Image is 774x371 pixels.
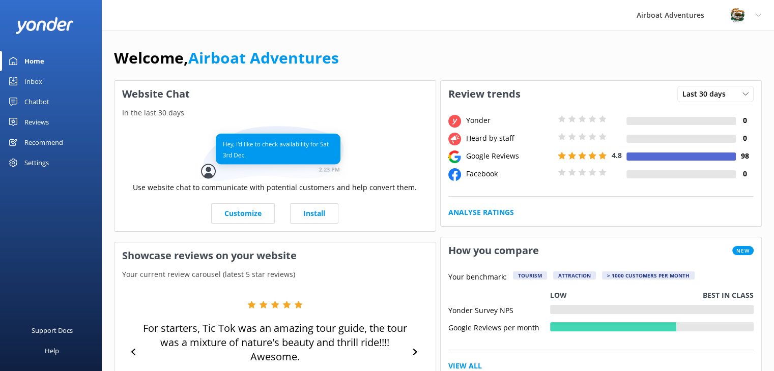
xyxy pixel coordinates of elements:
p: Your benchmark: [448,271,507,284]
a: Analyse Ratings [448,207,514,218]
p: For starters, Tic Tok was an amazing tour guide, the tour was a mixture of nature's beauty and th... [142,321,408,364]
div: Google Reviews per month [448,322,550,331]
h3: How you compare [441,237,547,264]
div: Yonder [464,115,555,126]
h3: Showcase reviews on your website [114,242,436,269]
h3: Website Chat [114,81,436,107]
div: Help [45,341,59,361]
p: Best in class [703,290,754,301]
h4: 0 [736,168,754,179]
div: Attraction [553,271,596,280]
div: Settings [24,152,49,173]
div: Google Reviews [464,150,555,162]
h3: Review trends [441,81,528,107]
div: Facebook [464,168,555,179]
div: Yonder Survey NPS [448,305,550,314]
span: New [732,246,754,255]
a: Customize [211,203,275,224]
div: Inbox [24,71,42,91]
img: yonder-white-logo.png [15,17,74,34]
span: 4.8 [612,150,622,160]
h1: Welcome, [114,46,339,70]
div: Home [24,51,44,71]
h4: 98 [736,150,754,162]
p: Low [550,290,567,301]
div: Recommend [24,132,63,152]
p: Your current review carousel (latest 5 star reviews) [114,269,436,280]
div: Support Docs [32,320,73,341]
p: In the last 30 days [114,107,436,118]
div: Reviews [24,112,49,132]
div: > 1000 customers per month [602,271,695,280]
a: Install [290,203,338,224]
a: Airboat Adventures [188,47,339,68]
p: Use website chat to communicate with potential customers and help convert them. [133,182,417,193]
span: Last 30 days [682,88,732,100]
div: Chatbot [24,91,49,112]
h4: 0 [736,133,754,144]
div: Tourism [513,271,547,280]
div: Heard by staff [464,133,555,144]
img: 271-1670286363.jpg [730,8,745,23]
img: conversation... [201,126,349,181]
h4: 0 [736,115,754,126]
